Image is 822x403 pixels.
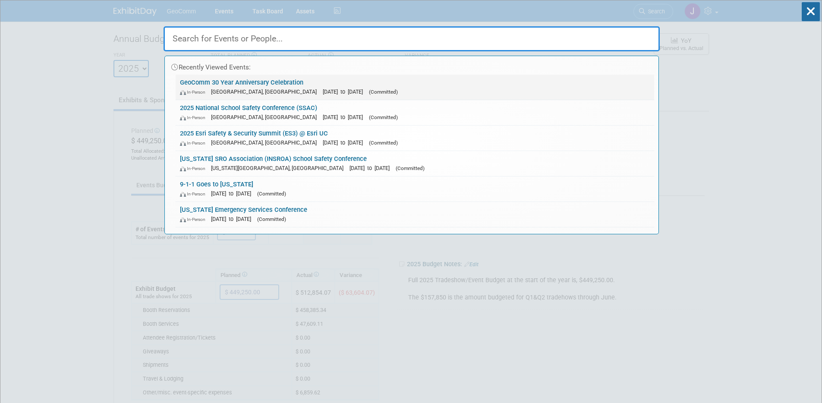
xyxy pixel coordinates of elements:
span: (Committed) [257,216,286,222]
span: In-Person [180,89,209,95]
span: [DATE] to [DATE] [323,88,367,95]
span: [DATE] to [DATE] [323,139,367,146]
a: 2025 Esri Safety & Security Summit (ES3) @ Esri UC In-Person [GEOGRAPHIC_DATA], [GEOGRAPHIC_DATA]... [176,126,654,151]
span: [DATE] to [DATE] [323,114,367,120]
span: (Committed) [396,165,425,171]
a: 2025 National School Safety Conference (SSAC) In-Person [GEOGRAPHIC_DATA], [GEOGRAPHIC_DATA] [DAT... [176,100,654,125]
a: 9-1-1 Goes to [US_STATE] In-Person [DATE] to [DATE] (Committed) [176,176,654,201]
span: (Committed) [257,191,286,197]
span: In-Person [180,217,209,222]
a: [US_STATE] Emergency Services Conference In-Person [DATE] to [DATE] (Committed) [176,202,654,227]
input: Search for Events or People... [164,26,660,51]
span: In-Person [180,115,209,120]
span: In-Person [180,166,209,171]
span: [DATE] to [DATE] [211,216,255,222]
span: (Committed) [369,114,398,120]
span: (Committed) [369,89,398,95]
div: Recently Viewed Events: [169,56,654,75]
span: [DATE] to [DATE] [211,190,255,197]
a: [US_STATE] SRO Association (INSROA) School Safety Conference In-Person [US_STATE][GEOGRAPHIC_DATA... [176,151,654,176]
span: In-Person [180,140,209,146]
span: [GEOGRAPHIC_DATA], [GEOGRAPHIC_DATA] [211,88,321,95]
a: GeoComm 30 Year Anniversary Celebration In-Person [GEOGRAPHIC_DATA], [GEOGRAPHIC_DATA] [DATE] to ... [176,75,654,100]
span: (Committed) [369,140,398,146]
span: [DATE] to [DATE] [350,165,394,171]
span: [US_STATE][GEOGRAPHIC_DATA], [GEOGRAPHIC_DATA] [211,165,348,171]
span: [GEOGRAPHIC_DATA], [GEOGRAPHIC_DATA] [211,139,321,146]
span: [GEOGRAPHIC_DATA], [GEOGRAPHIC_DATA] [211,114,321,120]
span: In-Person [180,191,209,197]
